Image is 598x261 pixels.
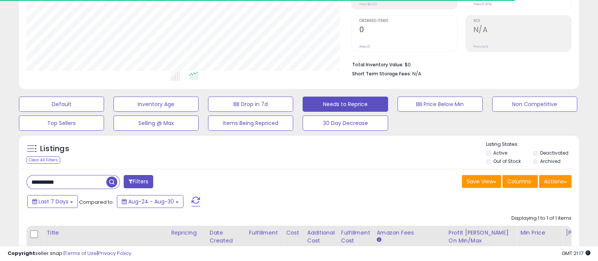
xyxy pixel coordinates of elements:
[286,229,301,237] div: Cost
[303,116,388,131] button: 30 Day Decrease
[98,250,131,257] a: Privacy Policy
[486,141,579,148] p: Listing States:
[210,229,242,245] div: Date Created
[474,44,488,49] small: Prev: N/A
[562,250,590,257] span: 2025-09-7 21:17 GMT
[8,250,131,257] div: seller snap | |
[341,229,370,245] div: Fulfillment Cost
[26,156,60,164] div: Clear All Filters
[474,2,492,6] small: Prev: 0.00%
[117,195,183,208] button: Aug-24 - Aug-30
[359,2,377,6] small: Prev: $0.00
[352,61,404,68] b: Total Inventory Value:
[79,198,114,206] span: Compared to:
[511,215,572,222] div: Displaying 1 to 1 of 1 items
[502,175,538,188] button: Columns
[445,226,517,256] th: The percentage added to the cost of goods (COGS) that forms the calculator for Min & Max prices.
[19,116,104,131] button: Top Sellers
[208,97,293,112] button: BB Drop in 7d
[65,250,97,257] a: Terms of Use
[19,97,104,112] button: Default
[303,97,388,112] button: Needs to Reprice
[171,229,203,237] div: Repricing
[376,229,442,237] div: Amazon Fees
[474,25,571,36] h2: N/A
[520,229,559,237] div: Min Price
[493,150,507,156] label: Active
[124,175,153,188] button: Filters
[359,19,457,23] span: Ordered Items
[539,175,572,188] button: Actions
[462,175,501,188] button: Save View
[249,229,280,237] div: Fulfillment
[474,19,571,23] span: ROI
[47,229,165,237] div: Title
[398,97,483,112] button: BB Price Below Min
[359,25,457,36] h2: 0
[113,116,199,131] button: Selling @ Max
[448,229,514,245] div: Profit [PERSON_NAME] on Min/Max
[208,116,293,131] button: Items Being Repriced
[540,150,568,156] label: Deactivated
[352,70,411,77] b: Short Term Storage Fees:
[27,195,78,208] button: Last 7 Days
[39,198,68,205] span: Last 7 Days
[359,44,370,49] small: Prev: 0
[492,97,577,112] button: Non Competitive
[412,70,421,77] span: N/A
[307,229,335,245] div: Additional Cost
[540,158,560,164] label: Archived
[128,198,174,205] span: Aug-24 - Aug-30
[352,59,566,69] li: $0
[493,158,521,164] label: Out of Stock
[507,178,531,185] span: Columns
[40,144,69,154] h5: Listings
[8,250,35,257] strong: Copyright
[113,97,199,112] button: Inventory Age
